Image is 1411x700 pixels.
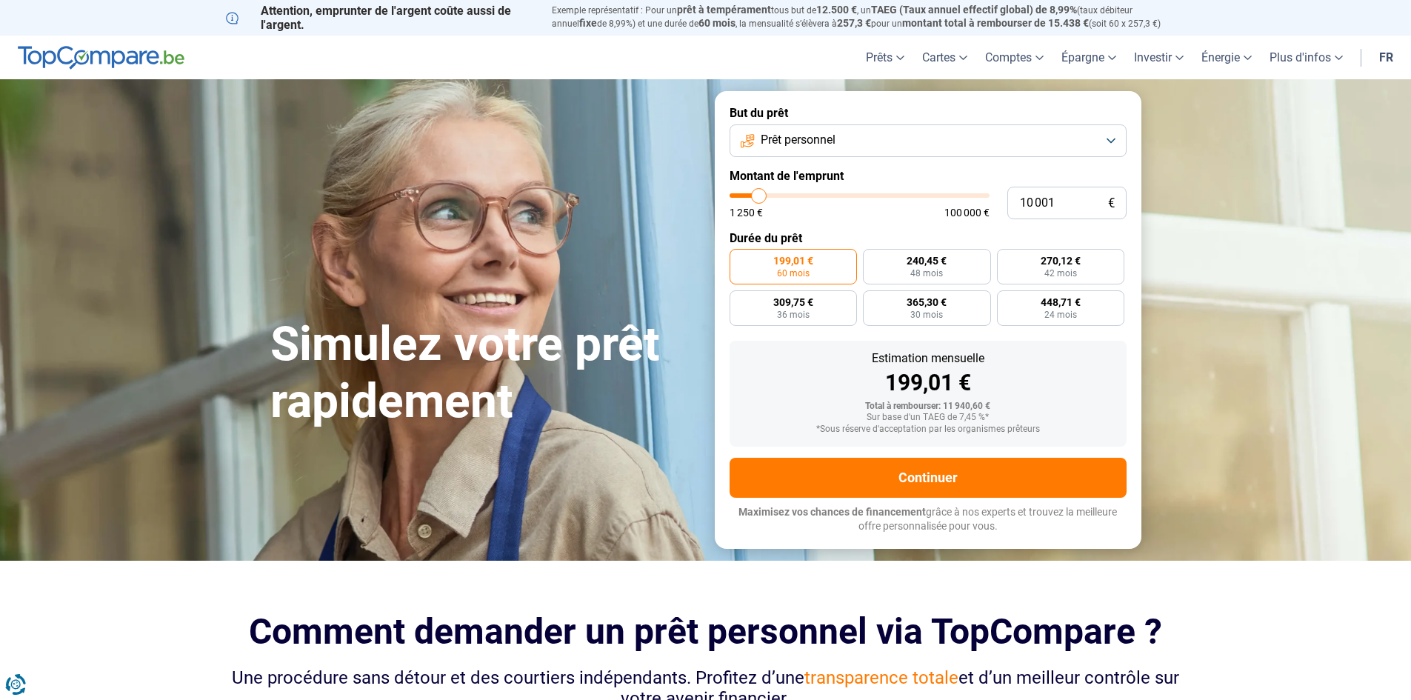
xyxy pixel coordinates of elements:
span: Maximisez vos chances de financement [738,506,926,518]
a: Énergie [1192,36,1261,79]
span: 199,01 € [773,256,813,266]
h2: Comment demander un prêt personnel via TopCompare ? [226,611,1186,652]
span: 365,30 € [907,297,947,307]
img: TopCompare [18,46,184,70]
span: 240,45 € [907,256,947,266]
span: 270,12 € [1041,256,1081,266]
span: fixe [579,17,597,29]
span: € [1108,197,1115,210]
span: prêt à tempérament [677,4,771,16]
h1: Simulez votre prêt rapidement [270,316,697,430]
span: montant total à rembourser de 15.438 € [902,17,1089,29]
p: Attention, emprunter de l'argent coûte aussi de l'argent. [226,4,534,32]
span: 309,75 € [773,297,813,307]
span: 24 mois [1044,310,1077,319]
span: 60 mois [698,17,735,29]
span: 30 mois [910,310,943,319]
p: Exemple représentatif : Pour un tous but de , un (taux débiteur annuel de 8,99%) et une durée de ... [552,4,1186,30]
span: 257,3 € [837,17,871,29]
a: Épargne [1053,36,1125,79]
div: Total à rembourser: 11 940,60 € [741,401,1115,412]
span: transparence totale [804,667,958,688]
button: Continuer [730,458,1127,498]
span: 60 mois [777,269,810,278]
p: grâce à nos experts et trouvez la meilleure offre personnalisée pour vous. [730,505,1127,534]
a: fr [1370,36,1402,79]
span: 100 000 € [944,207,990,218]
label: Montant de l'emprunt [730,169,1127,183]
span: 12.500 € [816,4,857,16]
div: Estimation mensuelle [741,353,1115,364]
div: Sur base d'un TAEG de 7,45 %* [741,413,1115,423]
a: Cartes [913,36,976,79]
div: 199,01 € [741,372,1115,394]
span: 1 250 € [730,207,763,218]
a: Prêts [857,36,913,79]
a: Plus d'infos [1261,36,1352,79]
div: *Sous réserve d'acceptation par les organismes prêteurs [741,424,1115,435]
span: 448,71 € [1041,297,1081,307]
label: Durée du prêt [730,231,1127,245]
a: Investir [1125,36,1192,79]
a: Comptes [976,36,1053,79]
span: 48 mois [910,269,943,278]
span: 42 mois [1044,269,1077,278]
span: 36 mois [777,310,810,319]
span: Prêt personnel [761,132,835,148]
label: But du prêt [730,106,1127,120]
span: TAEG (Taux annuel effectif global) de 8,99% [871,4,1077,16]
button: Prêt personnel [730,124,1127,157]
